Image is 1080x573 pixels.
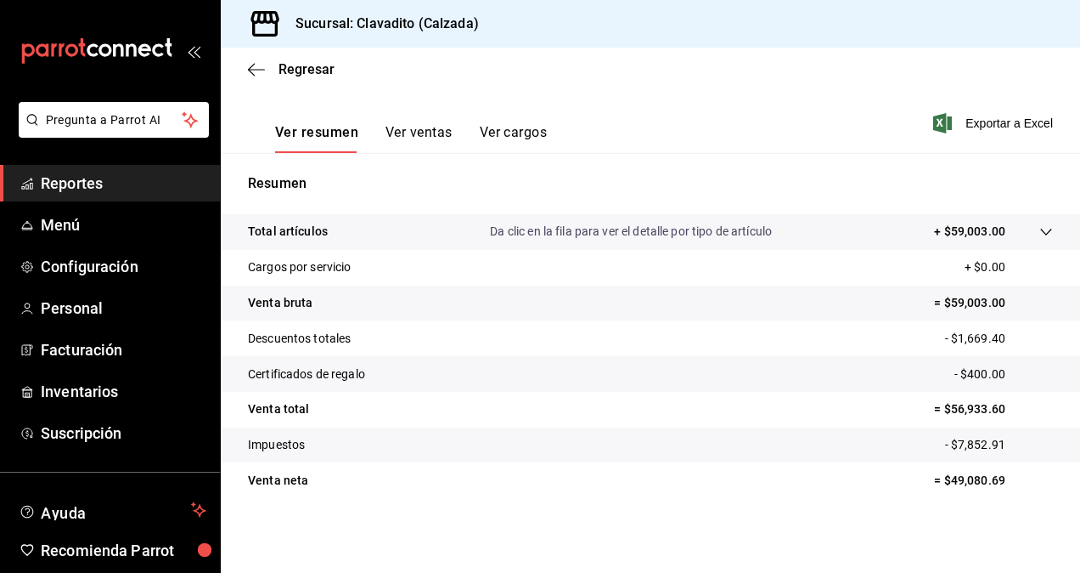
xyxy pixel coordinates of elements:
[278,61,335,77] span: Regresar
[41,380,206,403] span: Inventarios
[480,124,548,153] button: Ver cargos
[934,223,1005,241] p: + $59,003.00
[248,61,335,77] button: Regresar
[934,400,1053,418] p: = $56,933.60
[41,338,206,361] span: Facturación
[248,330,351,348] p: Descuentos totales
[12,123,209,141] a: Pregunta a Parrot AI
[41,500,184,520] span: Ayuda
[934,294,1053,312] p: = $59,003.00
[187,44,200,58] button: open_drawer_menu
[41,539,206,562] span: Recomienda Parrot
[248,173,1053,194] p: Resumen
[954,366,1053,383] p: - $400.00
[248,472,308,490] p: Venta neta
[385,124,453,153] button: Ver ventas
[248,436,305,454] p: Impuestos
[965,258,1053,276] p: + $0.00
[275,124,547,153] div: navigation tabs
[41,172,206,195] span: Reportes
[275,124,358,153] button: Ver resumen
[41,422,206,445] span: Suscripción
[945,436,1053,454] p: - $7,852.91
[490,223,772,241] p: Da clic en la fila para ver el detalle por tipo de artículo
[41,297,206,320] span: Personal
[248,258,352,276] p: Cargos por servicio
[934,472,1053,490] p: = $49,080.69
[46,111,183,129] span: Pregunta a Parrot AI
[248,400,309,418] p: Venta total
[41,213,206,236] span: Menú
[945,330,1053,348] p: - $1,669.40
[19,102,209,138] button: Pregunta a Parrot AI
[282,14,479,34] h3: Sucursal: Clavadito (Calzada)
[248,366,365,383] p: Certificados de regalo
[248,294,312,312] p: Venta bruta
[937,113,1053,133] button: Exportar a Excel
[248,223,328,241] p: Total artículos
[41,255,206,278] span: Configuración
